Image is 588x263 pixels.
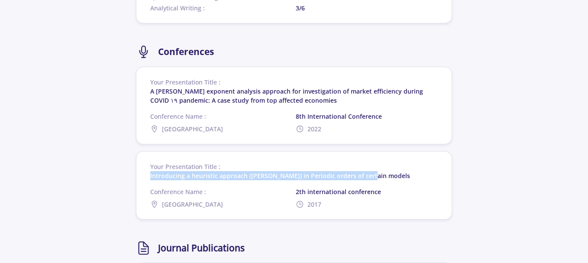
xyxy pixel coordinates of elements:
[150,172,410,180] span: Introducing a heuristic approach ([PERSON_NAME]) in Periodic orders of certain models
[158,46,214,57] h2: Conferences
[296,112,441,121] span: 8th International Conference
[150,3,296,13] span: Analytical Writing :
[307,124,321,133] span: 2022
[158,243,245,253] h2: Journal Publications
[296,187,441,196] span: 2th international conference
[150,78,441,87] div: Your Presentation Title :
[307,200,321,209] span: 2017
[150,112,296,121] span: Conference Name :
[162,200,223,209] span: [GEOGRAPHIC_DATA]
[296,3,441,13] span: 3/6
[150,187,296,196] span: Conference Name :
[150,162,441,171] div: Your Presentation Title :
[162,124,223,133] span: [GEOGRAPHIC_DATA]
[150,87,423,104] span: A [PERSON_NAME] exponent analysis approach for investigation of market efficiency during COVID ۱۹...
